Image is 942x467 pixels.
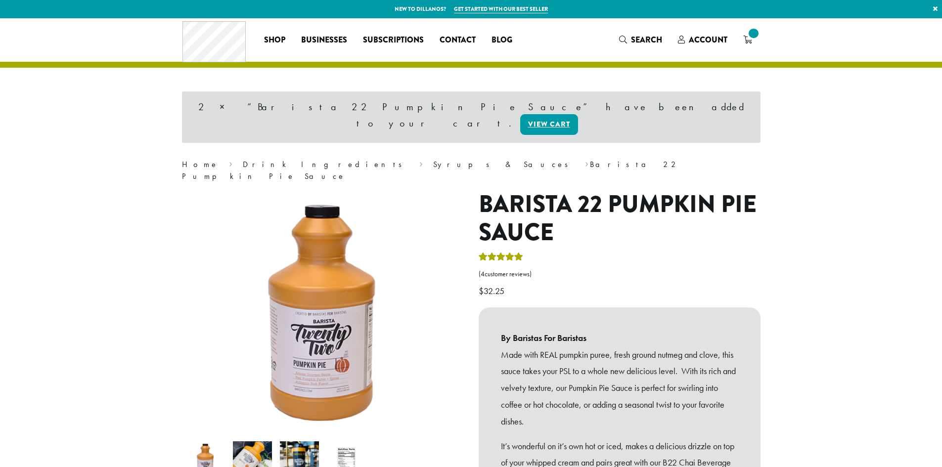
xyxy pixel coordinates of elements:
span: › [419,155,423,170]
p: Made with REAL pumpkin puree, fresh ground nutmeg and clove, this sauce takes your PSL to a whole... [501,346,738,430]
span: Businesses [301,34,347,46]
a: Syrups & Sauces [433,159,575,170]
span: $ [479,285,484,297]
b: By Baristas For Baristas [501,330,738,346]
div: Rated 5.00 out of 5 [479,251,523,266]
a: Search [611,32,670,48]
span: › [229,155,232,170]
span: Account [689,34,727,45]
span: Subscriptions [363,34,424,46]
a: (4customer reviews) [479,269,761,279]
span: Blog [492,34,512,46]
a: Drink Ingredients [243,159,408,170]
span: Shop [264,34,285,46]
a: Shop [256,32,293,48]
bdi: 32.25 [479,285,507,297]
span: › [585,155,588,170]
div: 2 × “Barista 22 Pumpkin Pie Sauce” have been added to your cart. [182,91,761,143]
a: Get started with our best seller [454,5,548,13]
a: View cart [520,114,578,135]
span: Contact [440,34,476,46]
a: Home [182,159,219,170]
nav: Breadcrumb [182,159,761,182]
span: Search [631,34,662,45]
h1: Barista 22 Pumpkin Pie Sauce [479,190,761,247]
span: 4 [481,270,485,278]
